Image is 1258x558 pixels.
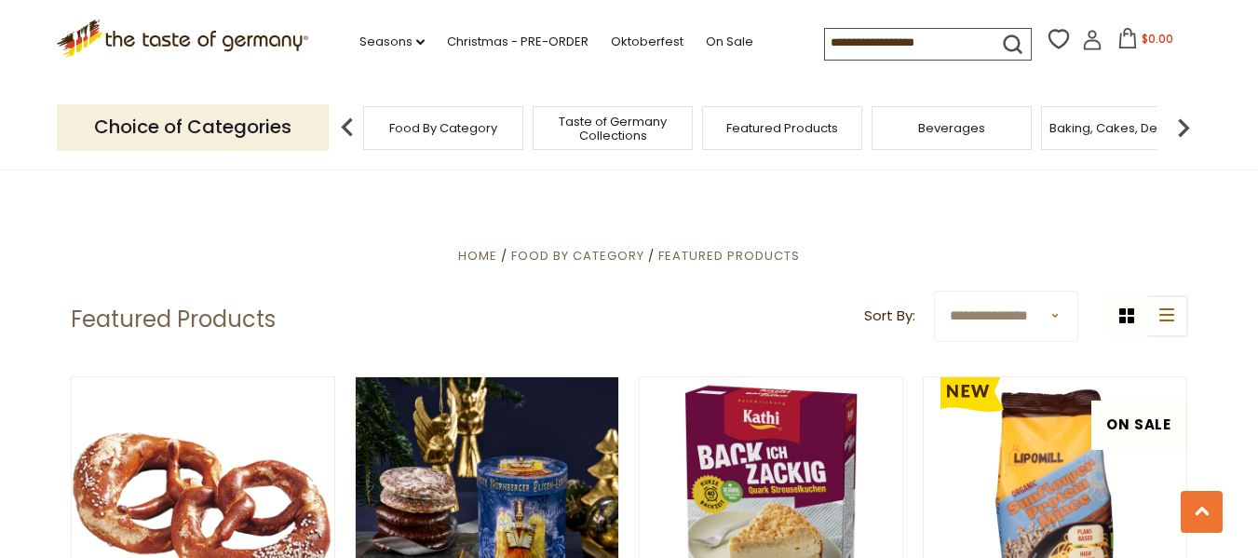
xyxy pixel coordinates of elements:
[1142,31,1173,47] span: $0.00
[447,32,588,52] a: Christmas - PRE-ORDER
[329,109,366,146] img: previous arrow
[658,247,800,265] a: Featured Products
[706,32,753,52] a: On Sale
[1049,121,1194,135] a: Baking, Cakes, Desserts
[538,115,687,143] a: Taste of Germany Collections
[359,32,425,52] a: Seasons
[57,104,329,150] p: Choice of Categories
[71,306,276,333] h1: Featured Products
[1165,109,1202,146] img: next arrow
[864,305,915,328] label: Sort By:
[458,247,497,265] a: Home
[726,121,838,135] a: Featured Products
[918,121,985,135] a: Beverages
[511,247,644,265] a: Food By Category
[611,32,683,52] a: Oktoberfest
[389,121,497,135] a: Food By Category
[1106,28,1185,56] button: $0.00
